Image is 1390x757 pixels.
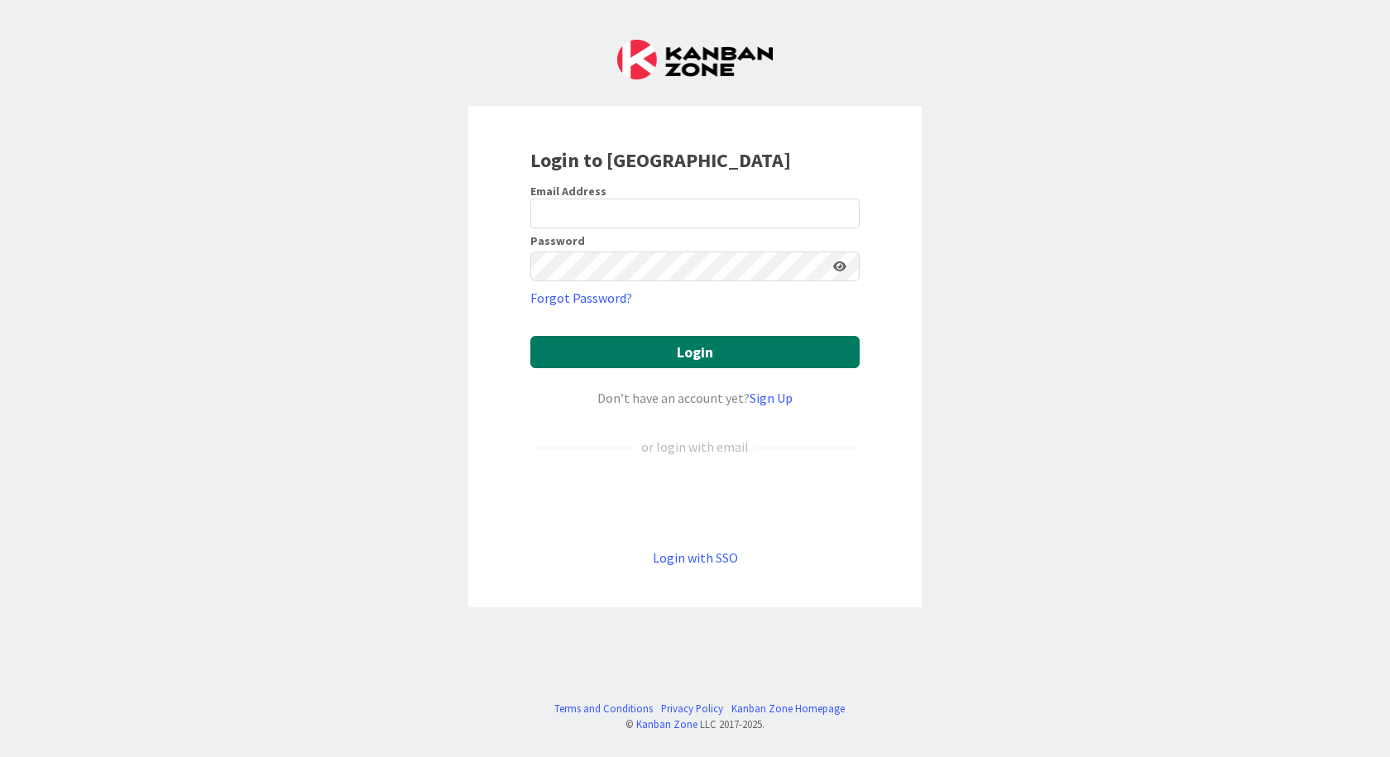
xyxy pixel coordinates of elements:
a: Kanban Zone Homepage [731,701,845,716]
div: © LLC 2017- 2025 . [546,716,845,732]
label: Email Address [530,184,606,199]
a: Login with SSO [653,549,738,566]
a: Privacy Policy [661,701,723,716]
a: Kanban Zone [636,717,697,731]
button: Login [530,336,860,368]
img: Kanban Zone [617,40,773,79]
label: Password [530,235,585,247]
a: Sign Up [750,390,793,406]
iframe: Sign in with Google Button [522,484,868,520]
a: Forgot Password? [530,288,632,308]
b: Login to [GEOGRAPHIC_DATA] [530,147,791,173]
a: Terms and Conditions [554,701,653,716]
div: Don’t have an account yet? [530,388,860,408]
div: or login with email [637,437,753,457]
